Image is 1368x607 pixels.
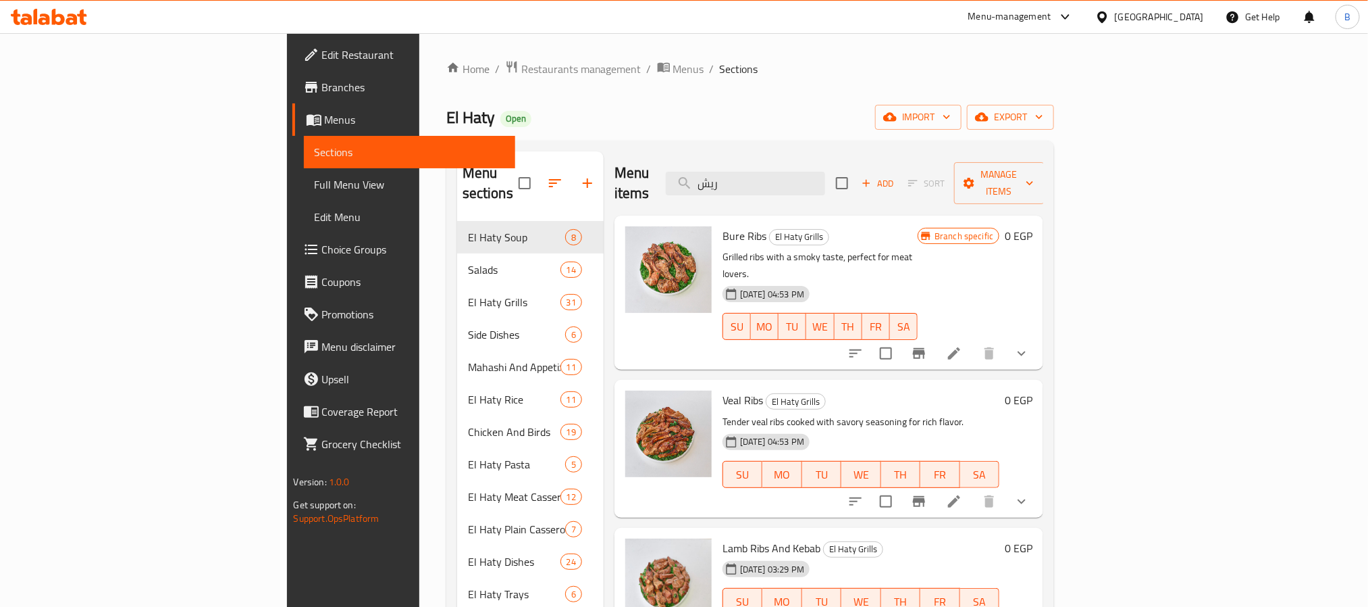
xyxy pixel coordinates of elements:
a: Edit menu item [946,345,962,362]
span: WE [812,317,828,337]
span: WE [847,465,876,485]
button: TU [802,461,842,488]
span: Bure Ribs [722,226,766,246]
span: B [1344,9,1350,24]
h6: 0 EGP [1005,539,1032,558]
span: El Haty Rice [468,391,560,408]
button: Manage items [954,162,1045,204]
span: [DATE] 04:53 PM [735,288,810,301]
div: El Haty Plain Casseroles7 [457,513,604,545]
h6: 0 EGP [1005,391,1032,410]
span: El Haty Pasta [468,456,565,472]
div: items [565,229,582,245]
div: Chicken And Birds19 [457,416,604,448]
span: Coupons [322,274,504,290]
button: WE [841,461,881,488]
span: 14 [561,264,581,276]
svg: Show Choices [1014,493,1030,510]
button: import [875,105,962,130]
div: El Haty Grills [766,393,826,410]
span: SU [729,317,745,337]
span: 6 [566,588,581,601]
span: Grocery Checklist [322,436,504,452]
span: Edit Restaurant [322,47,504,63]
span: Veal Ribs [722,390,763,410]
button: show more [1005,485,1038,518]
div: Mahashi And Appetizers11 [457,351,604,383]
span: 12 [561,491,581,504]
span: El Haty Grills [770,229,828,245]
div: items [565,521,582,537]
span: Salads [468,262,560,278]
div: items [565,586,582,602]
span: Select to update [872,487,900,516]
span: El Haty Trays [468,586,565,602]
span: 24 [561,556,581,568]
span: SA [895,317,912,337]
input: search [666,172,825,195]
a: Coupons [292,266,515,298]
span: 31 [561,296,581,309]
button: TH [835,313,862,340]
span: Select section [828,169,856,197]
div: items [560,554,582,570]
button: Branch-specific-item [903,485,935,518]
span: Mahashi And Appetizers [468,359,560,375]
p: Tender veal ribs cooked with savory seasoning for rich flavor. [722,414,1000,431]
img: Bure Ribs [625,226,712,313]
span: Add [860,176,896,191]
img: Veal Ribs [625,391,712,477]
button: MO [751,313,779,340]
a: Menus [657,60,704,78]
h6: 0 EGP [1005,226,1032,245]
span: El Haty Grills [766,394,825,410]
nav: breadcrumb [446,60,1055,78]
div: El Haty Soup8 [457,221,604,253]
span: Choice Groups [322,241,504,258]
h2: Menu items [614,163,650,203]
span: El Haty Grills [824,541,883,557]
a: Restaurants management [505,60,641,78]
span: 6 [566,329,581,341]
span: Upsell [322,371,504,387]
span: El Haty Dishes [468,554,560,570]
span: [DATE] 04:53 PM [735,435,810,448]
div: items [560,489,582,505]
button: SA [890,313,918,340]
div: items [560,294,582,310]
button: Add section [571,167,604,199]
span: FR [868,317,885,337]
button: sort-choices [839,337,872,370]
button: SA [960,461,1000,488]
a: Menus [292,103,515,136]
div: El Haty Grills31 [457,286,604,318]
span: Add item [856,173,899,194]
button: Branch-specific-item [903,337,935,370]
span: [DATE] 03:29 PM [735,563,810,576]
a: Full Menu View [304,168,515,201]
button: TU [779,313,806,340]
span: export [978,109,1043,126]
span: SA [966,465,995,485]
a: Coverage Report [292,395,515,428]
span: Menu disclaimer [322,339,504,355]
span: Select to update [872,339,900,368]
span: Select section first [899,173,954,194]
div: [GEOGRAPHIC_DATA] [1115,9,1204,24]
a: Edit menu item [946,493,962,510]
a: Branches [292,71,515,103]
button: TH [881,461,921,488]
button: delete [973,485,1005,518]
span: Branches [322,79,504,95]
span: 5 [566,458,581,471]
span: MO [768,465,797,485]
button: MO [762,461,802,488]
div: Menu-management [968,9,1051,25]
a: Grocery Checklist [292,428,515,460]
span: 7 [566,523,581,536]
span: 11 [561,393,581,406]
span: Get support on: [294,496,356,514]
